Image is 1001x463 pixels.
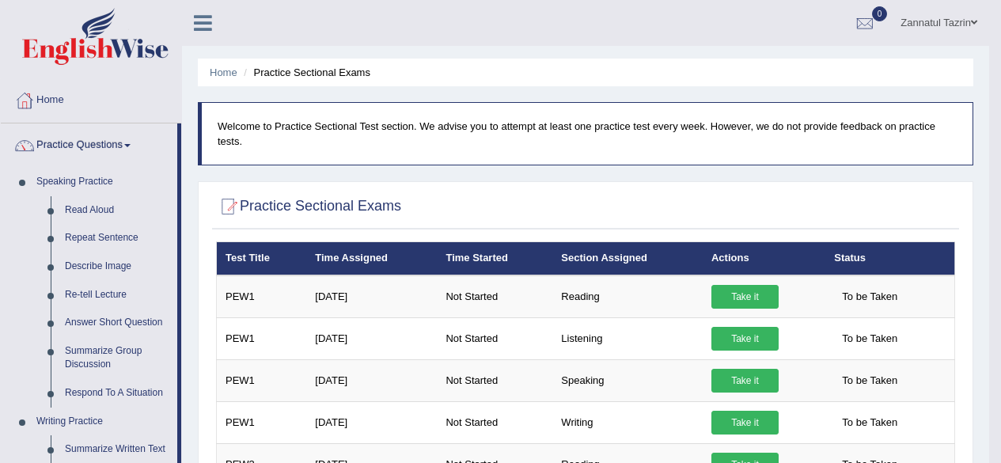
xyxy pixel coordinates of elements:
[58,309,177,337] a: Answer Short Question
[217,359,307,401] td: PEW1
[834,327,905,351] span: To be Taken
[58,224,177,252] a: Repeat Sentence
[834,285,905,309] span: To be Taken
[210,66,237,78] a: Home
[437,242,552,275] th: Time Started
[437,401,552,443] td: Not Started
[58,379,177,408] a: Respond To A Situation
[552,401,703,443] td: Writing
[29,408,177,436] a: Writing Practice
[711,369,779,393] a: Take it
[703,242,825,275] th: Actions
[711,327,779,351] a: Take it
[240,65,370,80] li: Practice Sectional Exams
[217,242,307,275] th: Test Title
[306,359,437,401] td: [DATE]
[437,359,552,401] td: Not Started
[552,359,703,401] td: Speaking
[711,411,779,435] a: Take it
[825,242,954,275] th: Status
[306,401,437,443] td: [DATE]
[872,6,888,21] span: 0
[306,317,437,359] td: [DATE]
[711,285,779,309] a: Take it
[217,401,307,443] td: PEW1
[58,281,177,309] a: Re-tell Lecture
[58,196,177,225] a: Read Aloud
[216,195,401,218] h2: Practice Sectional Exams
[437,317,552,359] td: Not Started
[29,168,177,196] a: Speaking Practice
[306,242,437,275] th: Time Assigned
[217,317,307,359] td: PEW1
[1,78,181,118] a: Home
[58,337,177,379] a: Summarize Group Discussion
[834,369,905,393] span: To be Taken
[552,242,703,275] th: Section Assigned
[58,252,177,281] a: Describe Image
[552,317,703,359] td: Listening
[552,275,703,318] td: Reading
[217,275,307,318] td: PEW1
[306,275,437,318] td: [DATE]
[834,411,905,435] span: To be Taken
[218,119,957,149] p: Welcome to Practice Sectional Test section. We advise you to attempt at least one practice test e...
[1,123,177,163] a: Practice Questions
[437,275,552,318] td: Not Started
